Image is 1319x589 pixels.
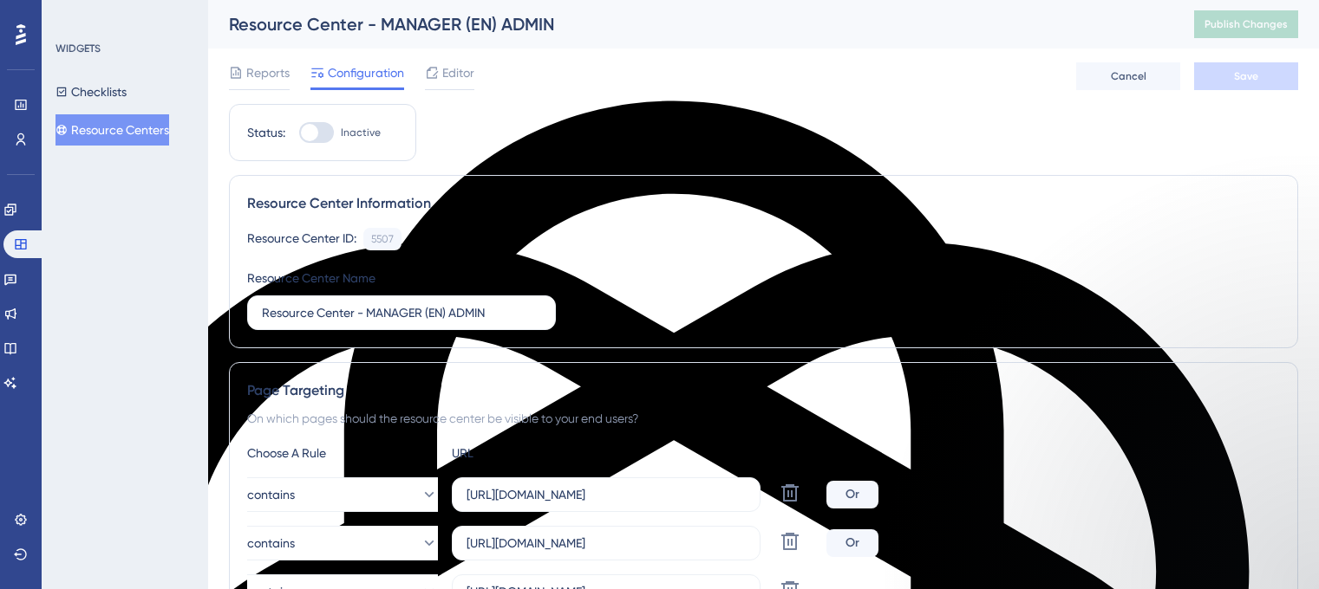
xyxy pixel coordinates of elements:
[442,62,474,83] span: Editor
[467,534,746,553] input: yourwebsite.com/path
[1194,10,1298,38] button: Publish Changes
[56,76,127,107] button: Checklists
[1111,69,1146,83] span: Cancel
[826,529,878,557] div: Or
[467,485,746,504] input: yourwebsite.com/path
[328,62,404,83] span: Configuration
[247,477,438,512] button: contains
[56,42,101,55] div: WIDGETS
[452,443,643,463] div: URL
[1246,521,1298,573] iframe: UserGuiding AI Assistant Launcher
[247,408,1280,429] div: On which pages should the resource center be visible to your end users?
[371,232,394,246] div: 5507
[247,484,295,505] span: contains
[247,228,356,250] div: Resource Center ID:
[262,303,541,322] input: Type your Resource Center name
[247,380,1280,401] div: Page Targeting
[56,114,169,146] button: Resource Centers
[937,459,1284,580] iframe: Intercom notifications message
[1234,69,1258,83] span: Save
[341,126,381,139] span: Inactive
[1076,62,1180,90] button: Cancel
[247,526,438,560] button: contains
[247,122,285,143] div: Status:
[826,481,878,508] div: Or
[246,62,290,83] span: Reports
[247,533,295,553] span: contains
[247,443,438,463] div: Choose A Rule
[229,12,1151,36] div: Resource Center - MANAGER (EN) ADMIN
[247,268,375,288] div: Resource Center Name
[1205,17,1288,31] span: Publish Changes
[1194,62,1298,90] button: Save
[247,193,1280,214] div: Resource Center Information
